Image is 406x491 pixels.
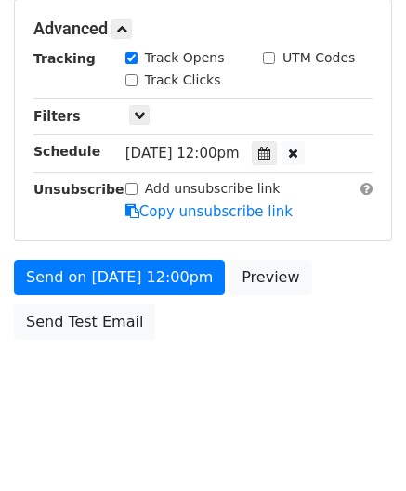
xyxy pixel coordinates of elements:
strong: Schedule [33,144,100,159]
a: Send on [DATE] 12:00pm [14,260,225,295]
a: Preview [229,260,311,295]
strong: Unsubscribe [33,182,124,197]
a: Send Test Email [14,304,155,340]
a: Copy unsubscribe link [125,203,293,220]
label: Add unsubscribe link [145,179,281,199]
label: UTM Codes [282,48,355,68]
strong: Filters [33,109,81,123]
span: [DATE] 12:00pm [125,145,240,162]
h5: Advanced [33,19,373,39]
label: Track Clicks [145,71,221,90]
label: Track Opens [145,48,225,68]
strong: Tracking [33,51,96,66]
